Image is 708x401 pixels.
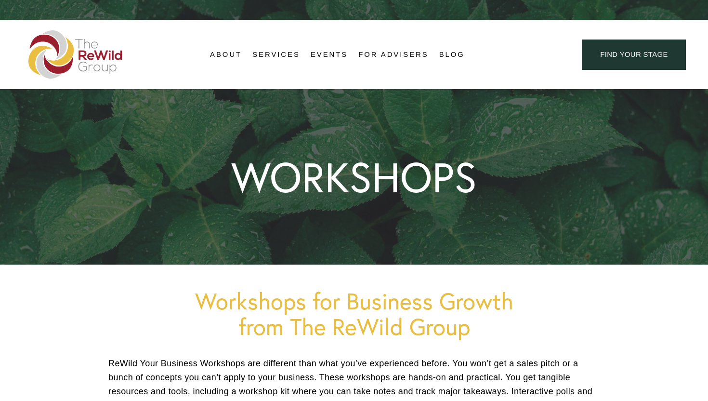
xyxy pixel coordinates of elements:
[582,40,686,70] a: find your stage
[358,48,428,62] a: For Advisers
[252,48,300,62] a: folder dropdown
[108,288,600,340] h1: Workshops for Business Growth from The ReWild Group
[439,48,465,62] a: Blog
[231,156,477,198] h1: WORKSHOPS
[210,48,242,62] a: folder dropdown
[252,48,300,61] span: Services
[311,48,348,62] a: Events
[210,48,242,61] span: About
[28,30,123,79] img: The ReWild Group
